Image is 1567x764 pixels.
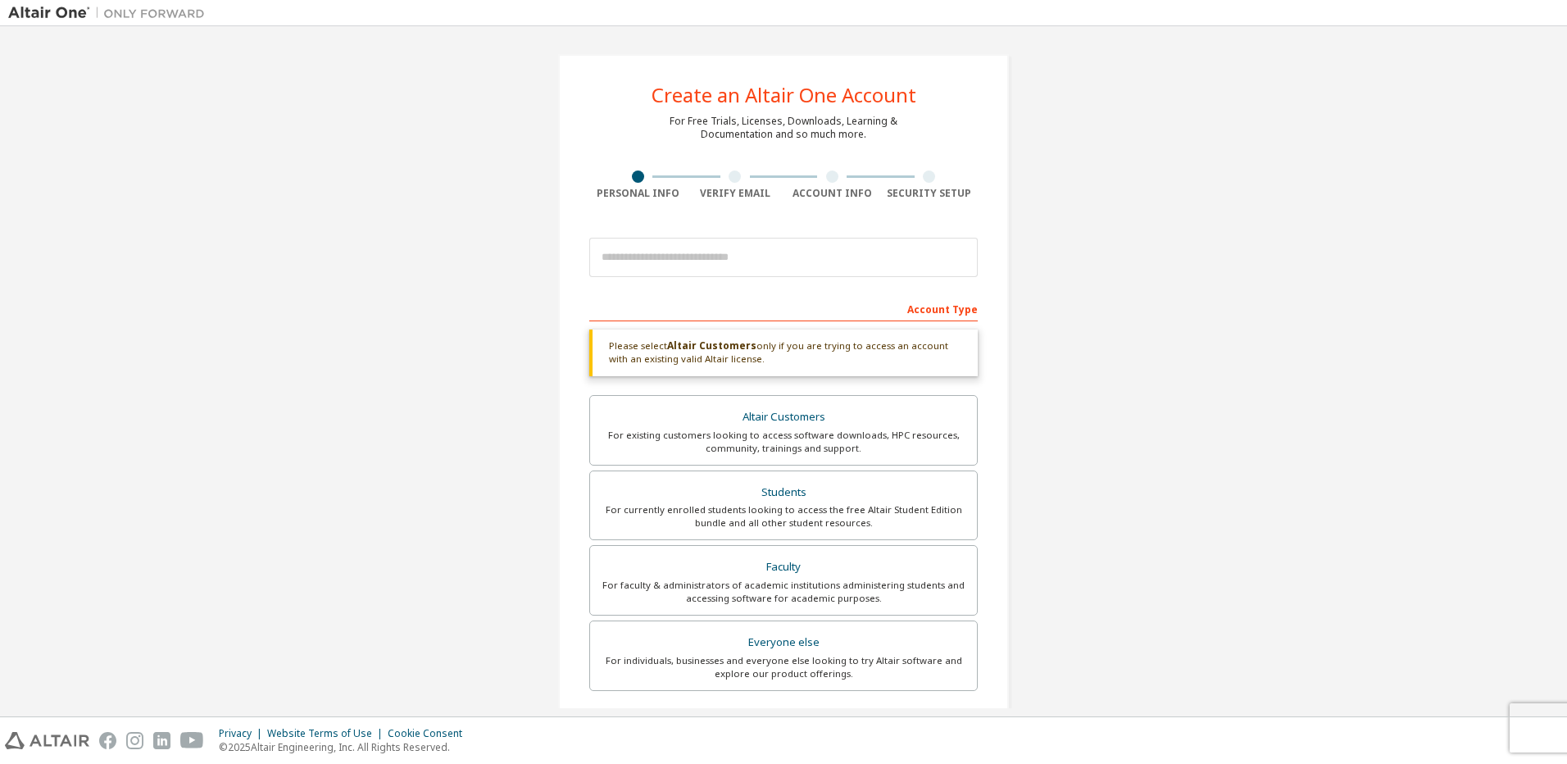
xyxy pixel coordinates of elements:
[388,727,472,740] div: Cookie Consent
[600,654,967,680] div: For individuals, businesses and everyone else looking to try Altair software and explore our prod...
[600,579,967,605] div: For faculty & administrators of academic institutions administering students and accessing softwa...
[8,5,213,21] img: Altair One
[667,339,756,352] b: Altair Customers
[180,732,204,749] img: youtube.svg
[126,732,143,749] img: instagram.svg
[687,187,784,200] div: Verify Email
[267,727,388,740] div: Website Terms of Use
[219,727,267,740] div: Privacy
[589,187,687,200] div: Personal Info
[219,740,472,754] p: © 2025 Altair Engineering, Inc. All Rights Reserved.
[5,732,89,749] img: altair_logo.svg
[600,429,967,455] div: For existing customers looking to access software downloads, HPC resources, community, trainings ...
[153,732,170,749] img: linkedin.svg
[600,503,967,530] div: For currently enrolled students looking to access the free Altair Student Edition bundle and all ...
[670,115,897,141] div: For Free Trials, Licenses, Downloads, Learning & Documentation and so much more.
[600,556,967,579] div: Faculty
[600,406,967,429] div: Altair Customers
[783,187,881,200] div: Account Info
[881,187,979,200] div: Security Setup
[600,481,967,504] div: Students
[589,330,978,376] div: Please select only if you are trying to access an account with an existing valid Altair license.
[589,295,978,321] div: Account Type
[99,732,116,749] img: facebook.svg
[652,85,916,105] div: Create an Altair One Account
[600,631,967,654] div: Everyone else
